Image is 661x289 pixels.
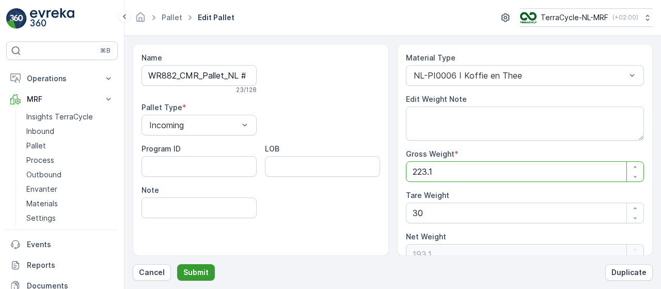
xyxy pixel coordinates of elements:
[141,144,181,153] label: Program ID
[196,12,237,23] span: Edit Pallet
[6,89,118,110] button: MRF
[6,68,118,89] button: Operations
[520,8,653,27] button: TerraCycle-NL-MRF(+02:00)
[22,196,118,211] a: Materials
[26,213,56,223] p: Settings
[27,239,114,250] p: Events
[27,260,114,270] p: Reports
[22,168,118,182] a: Outbound
[406,232,446,241] label: Net Weight
[26,199,58,209] p: Materials
[6,255,118,276] a: Reports
[406,53,455,62] label: Material Type
[139,267,165,278] p: Cancel
[22,182,118,196] a: Envanter
[6,234,118,255] a: Events
[183,267,209,278] p: Submit
[520,12,537,23] img: TC_v739CUj.png
[26,170,61,180] p: Outbound
[612,13,638,22] p: ( +02:00 )
[27,73,97,84] p: Operations
[22,110,118,124] a: Insights TerraCycle
[141,103,182,112] label: Pallet Type
[406,149,454,158] label: Gross Weight
[22,139,118,153] a: Pallet
[26,141,46,151] p: Pallet
[162,13,182,22] a: Pallet
[30,8,74,29] img: logo_light-DOdMpM7g.png
[406,191,449,200] label: Tare Weight
[541,12,608,23] p: TerraCycle-NL-MRF
[22,153,118,168] a: Process
[605,264,653,281] button: Duplicate
[6,8,27,29] img: logo
[177,264,215,281] button: Submit
[22,211,118,225] a: Settings
[141,186,159,194] label: Note
[406,95,467,103] label: Edit Weight Note
[133,264,171,281] button: Cancel
[26,184,57,194] p: Envanter
[611,267,647,278] p: Duplicate
[135,16,146,24] a: Homepage
[26,126,54,136] p: Inbound
[236,86,257,94] p: 23 / 128
[141,53,162,62] label: Name
[100,47,111,55] p: ⌘B
[27,94,97,104] p: MRF
[265,144,279,153] label: LOB
[22,124,118,139] a: Inbound
[26,155,54,165] p: Process
[26,112,93,122] p: Insights TerraCycle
